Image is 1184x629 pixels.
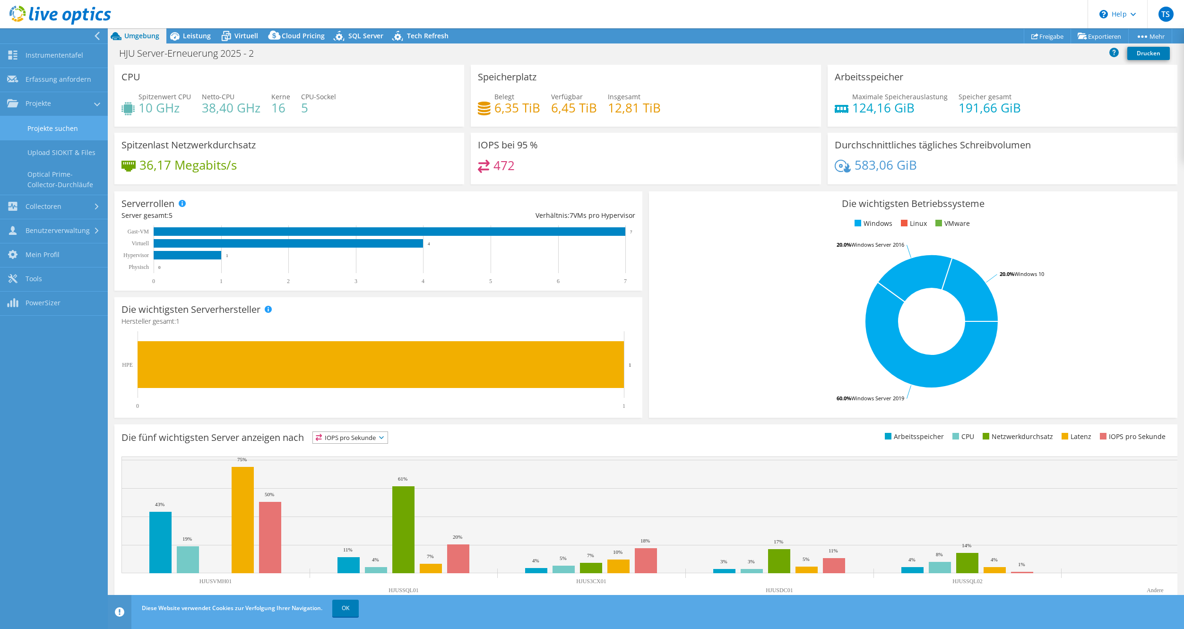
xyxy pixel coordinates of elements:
text: 1 [220,278,223,284]
span: Belegt [494,92,514,101]
text: 4% [372,557,379,562]
text: 0 [152,278,155,284]
text: 18% [640,538,650,543]
text: Gast-VM [128,228,149,235]
h4: 124,16 GiB [852,103,948,113]
text: HJUSDC01 [766,587,793,594]
text: 7% [427,553,434,559]
h4: 6,45 TiB [551,103,597,113]
h3: CPU [121,72,140,82]
text: 7 [624,278,627,284]
li: VMware [933,218,970,229]
text: 10% [613,549,622,555]
span: Verfügbar [551,92,583,101]
text: 4% [908,557,916,562]
span: Insgesamt [608,92,640,101]
text: HJUSVMH01 [199,578,232,585]
li: CPU [950,431,974,442]
span: 7 [570,211,573,220]
span: Umgebung [124,31,159,40]
h3: Die wichtigsten Serverhersteller [121,304,260,315]
span: CPU-Sockel [301,92,336,101]
text: 75% [237,457,247,462]
a: Drucken [1127,47,1170,60]
text: 7 [630,230,632,234]
h3: Speicherplatz [478,72,536,82]
h4: 16 [271,103,290,113]
span: Kerne [271,92,290,101]
li: Latenz [1059,431,1091,442]
h3: Serverrollen [121,198,174,209]
text: 4% [532,558,539,563]
li: Linux [899,218,927,229]
text: 3% [748,559,755,564]
text: 5% [803,556,810,562]
tspan: 20.0% [1000,270,1014,277]
tspan: Windows 10 [1014,270,1044,277]
text: 8% [936,551,943,557]
li: Windows [852,218,892,229]
tspan: Windows Server 2016 [851,241,904,248]
text: 1% [1018,561,1025,567]
text: 11% [343,547,353,552]
text: 20% [453,534,462,540]
text: Virtuell [131,240,149,247]
text: HJUS3CX01 [576,578,606,585]
text: Hypervisor [123,252,149,258]
span: Leistung [183,31,211,40]
span: Tech Refresh [407,31,449,40]
text: 6 [557,278,560,284]
text: Physisch [129,264,149,270]
li: Netzwerkdurchsatz [980,431,1053,442]
text: 1 [226,253,228,258]
h3: Die wichtigsten Betriebssysteme [656,198,1170,209]
text: 61% [398,476,407,482]
span: Netto-CPU [202,92,234,101]
text: 1 [622,403,625,409]
h4: 472 [493,160,515,171]
a: Exportieren [1071,29,1129,43]
tspan: 20.0% [837,241,851,248]
text: 4 [428,241,430,246]
span: SQL Server [348,31,383,40]
svg: \n [1099,10,1108,18]
span: Virtuell [234,31,258,40]
text: 3 [354,278,357,284]
text: 50% [265,491,274,497]
tspan: Windows Server 2019 [851,395,904,402]
h3: Arbeitsspeicher [835,72,903,82]
text: 2 [287,278,290,284]
text: 11% [829,548,838,553]
h3: IOPS bei 95 % [478,140,538,150]
h1: HJU Server-Erneuerung 2025 - 2 [115,48,268,59]
div: Server gesamt: [121,210,379,221]
a: Mehr [1128,29,1172,43]
span: Cloud Pricing [282,31,325,40]
a: Freigabe [1024,29,1071,43]
span: 5 [169,211,173,220]
h3: Durchschnittliches tägliches Schreibvolumen [835,140,1031,150]
h4: 12,81 TiB [608,103,661,113]
text: 17% [774,539,783,544]
span: Diese Website verwendet Cookies zur Verfolgung Ihrer Navigation. [142,604,322,612]
h4: 38,40 GHz [202,103,260,113]
text: 7% [587,552,594,558]
h4: 191,66 GiB [959,103,1021,113]
span: 1 [176,317,180,326]
tspan: 60.0% [837,395,851,402]
text: 4% [991,557,998,562]
h4: 10 GHz [138,103,191,113]
text: Andere [1147,587,1163,594]
h4: 583,06 GiB [855,160,917,170]
text: 5 [489,278,492,284]
span: Maximale Speicherauslastung [852,92,948,101]
text: 19% [182,536,192,542]
div: Verhältnis: VMs pro Hypervisor [379,210,636,221]
text: 3% [720,559,727,564]
text: 1 [629,362,631,368]
h4: 6,35 TiB [494,103,540,113]
a: OK [332,600,359,617]
li: IOPS pro Sekunde [1098,431,1166,442]
text: 0 [136,403,139,409]
text: 4 [422,278,424,284]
